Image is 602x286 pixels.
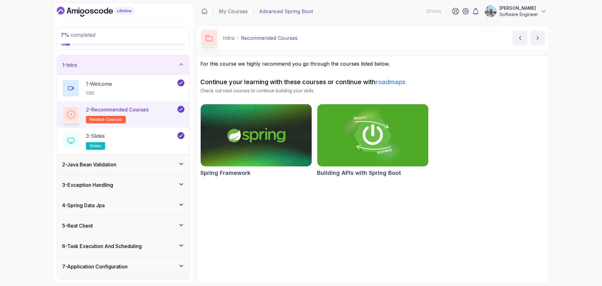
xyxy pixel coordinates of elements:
[317,169,401,177] h2: Building APIs with Spring Boot
[62,202,105,209] h3: 4 - Spring Data Jpa
[201,104,312,166] img: Spring Framework card
[241,34,298,42] p: Recommended Courses
[200,88,545,94] p: Check out next courses to continue building your skills.
[513,30,528,46] button: previous content
[86,90,112,96] p: 1:00
[62,181,113,189] h3: 3 - Exception Handling
[62,79,184,97] button: 1-Welcome1:00
[317,104,428,166] img: Building APIs with Spring Boot card
[86,80,112,88] p: 1 - Welcome
[61,32,95,38] span: completed
[317,104,429,177] a: Building APIs with Spring Boot cardBuilding APIs with Spring Boot
[62,242,142,250] h3: 6 - Task Execution And Scheduling
[426,8,441,14] p: 2 Points
[484,5,547,18] button: user profile image[PERSON_NAME]Software Engineer
[61,32,69,38] span: 7 %
[376,78,405,86] a: roadmaps
[90,143,101,148] span: slides
[62,263,128,270] h3: 7 - Application Configuration
[57,256,189,277] button: 7-Application Configuration
[86,106,149,113] p: 2 - Recommended Courses
[200,60,545,67] p: For this course we highly recommend you go through the courses listed below.
[219,8,248,15] a: My Courses
[57,216,189,236] button: 5-Rest Client
[62,222,93,229] h3: 5 - Rest Client
[57,195,189,215] button: 4-Spring Data Jpa
[485,5,497,17] img: user profile image
[223,34,235,42] p: Intro
[62,132,184,150] button: 3-Slidesslides
[62,106,184,123] button: 2-Recommended Coursesrelated-courses
[201,8,208,14] a: Dashboard
[499,5,538,11] p: [PERSON_NAME]
[200,104,312,177] a: Spring Framework cardSpring Framework
[90,117,122,122] span: related-courses
[200,169,251,177] h2: Spring Framework
[57,154,189,175] button: 2-Java Bean Validation
[57,7,148,17] a: Dashboard
[200,78,545,86] h2: Continue your learning with these courses or continue with
[57,236,189,256] button: 6-Task Execution And Scheduling
[86,132,105,140] p: 3 - Slides
[57,55,189,75] button: 1-Intro
[499,11,538,18] p: Software Engineer
[530,30,545,46] button: next content
[62,61,77,69] h3: 1 - Intro
[259,8,313,15] p: Advanced Spring Boot
[57,175,189,195] button: 3-Exception Handling
[62,161,116,168] h3: 2 - Java Bean Validation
